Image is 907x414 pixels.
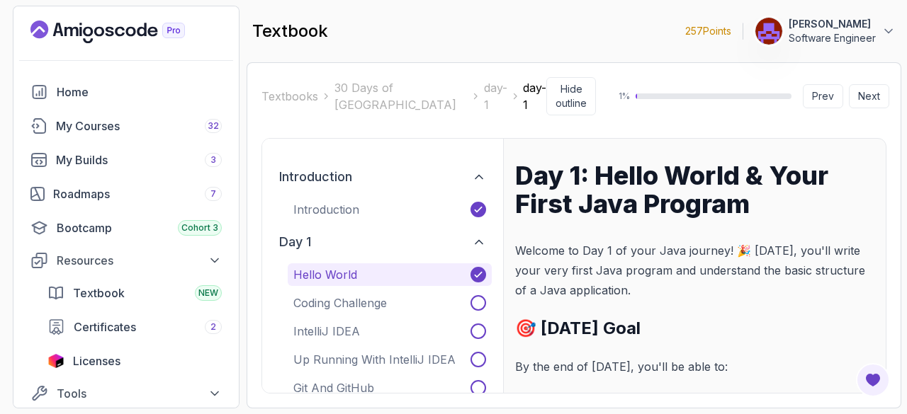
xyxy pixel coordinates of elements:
[789,17,876,31] p: [PERSON_NAME]
[293,201,359,218] p: Introduction
[74,318,136,335] span: Certificates
[279,167,352,187] h2: introduction
[274,226,492,258] button: day 1
[57,385,222,402] div: Tools
[261,88,318,105] a: Textbooks
[39,347,230,375] a: licenses
[288,348,492,371] button: Up Running With IntelliJ IDEA
[57,219,222,236] div: Bootcamp
[181,222,218,234] span: Cohort 3
[210,154,216,166] span: 3
[210,321,216,333] span: 2
[288,376,492,399] button: Git and GitHub
[293,323,360,340] p: IntelliJ IDEA
[57,252,222,269] div: Resources
[22,381,230,406] button: Tools
[288,198,492,221] button: Introduction
[636,93,791,99] div: progress
[22,180,230,208] a: roadmaps
[198,287,218,299] span: NEW
[252,20,328,42] h2: textbook
[685,24,731,38] p: 257 Points
[22,146,230,174] a: builds
[56,117,222,134] div: My Courses
[57,84,222,100] div: Home
[803,84,843,108] button: Prev
[293,351,456,368] p: Up Running With IntelliJ IDEA
[210,188,216,200] span: 7
[288,320,492,343] button: IntelliJ IDEA
[849,84,889,108] button: Next
[53,185,222,202] div: Roadmaps
[73,284,125,301] span: Textbook
[39,313,230,341] a: certificates
[22,214,230,242] a: bootcamp
[755,18,782,45] img: user profile image
[39,279,230,307] a: textbook
[546,77,596,115] button: Collapse sidebar
[47,354,64,368] img: jetbrains icon
[334,79,468,113] a: 30 Days of [GEOGRAPHIC_DATA]
[30,21,218,43] a: Landing page
[293,379,374,396] p: Git and GitHub
[56,151,222,168] div: My Builds
[22,248,230,273] button: Resources
[22,78,230,106] a: home
[484,79,507,113] a: day-1
[607,91,630,102] span: 1 %
[73,352,120,369] span: Licenses
[755,17,896,45] button: user profile image[PERSON_NAME]Software Engineer
[274,161,492,192] button: introduction
[288,263,492,286] button: Hello World
[293,266,357,283] p: Hello World
[515,357,874,376] p: By the end of [DATE], you'll be able to:
[288,292,492,314] button: Coding Challenge
[515,241,874,300] p: Welcome to Day 1 of your Java journey! 🎉 [DATE], you'll write your very first Java program and un...
[515,317,874,340] h2: 🎯 [DATE] Goal
[279,232,311,252] h2: day 1
[208,120,219,132] span: 32
[515,161,874,218] h1: Day 1: Hello World & Your First Java Program
[293,294,387,311] p: Coding Challenge
[856,363,890,397] button: Open Feedback Button
[22,112,230,140] a: courses
[789,31,876,45] p: Software Engineer
[523,79,546,113] span: day-1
